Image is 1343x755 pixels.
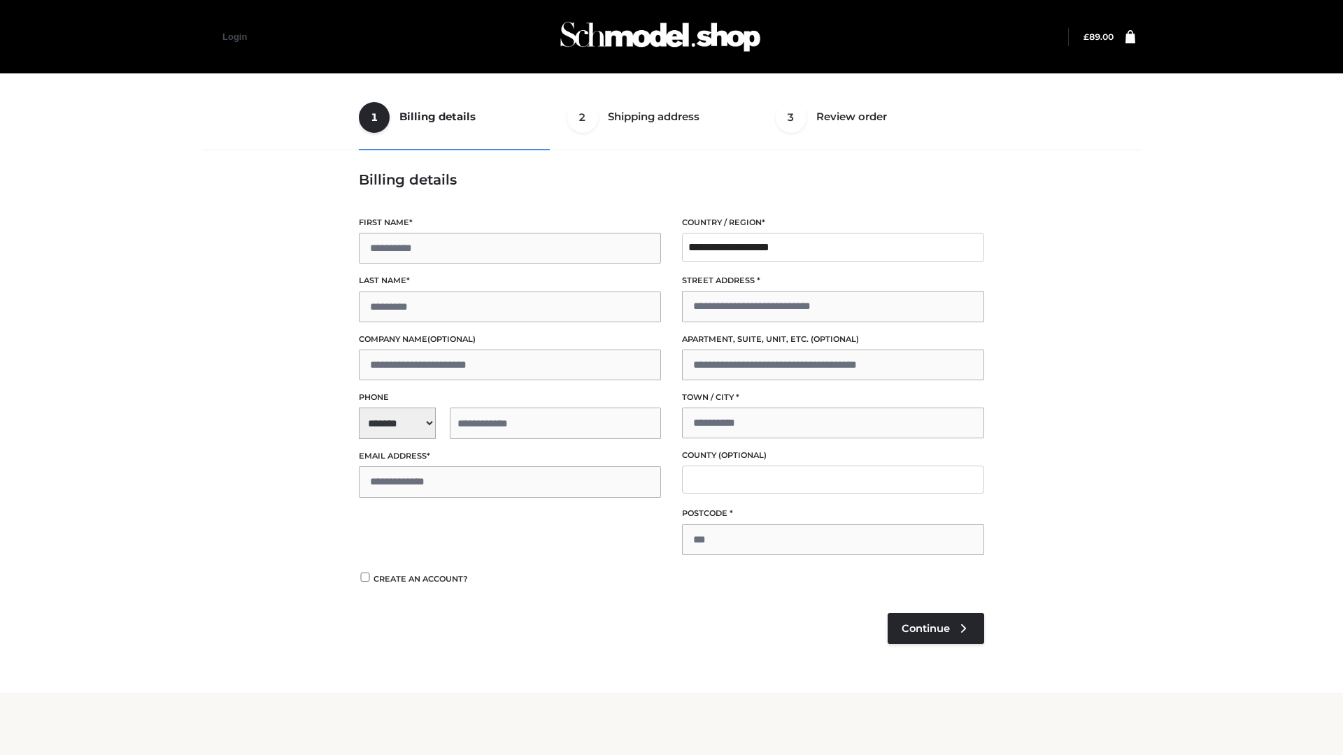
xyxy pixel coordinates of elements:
[682,274,984,287] label: Street address
[1083,31,1114,42] a: £89.00
[888,613,984,644] a: Continue
[682,507,984,520] label: Postcode
[902,622,950,635] span: Continue
[682,216,984,229] label: Country / Region
[222,31,247,42] a: Login
[359,450,661,463] label: Email address
[1083,31,1089,42] span: £
[359,333,661,346] label: Company name
[718,450,767,460] span: (optional)
[682,449,984,462] label: County
[1083,31,1114,42] bdi: 89.00
[359,171,984,188] h3: Billing details
[682,333,984,346] label: Apartment, suite, unit, etc.
[682,391,984,404] label: Town / City
[359,216,661,229] label: First name
[811,334,859,344] span: (optional)
[427,334,476,344] span: (optional)
[359,573,371,582] input: Create an account?
[359,274,661,287] label: Last name
[555,9,765,64] img: Schmodel Admin 964
[359,391,661,404] label: Phone
[374,574,468,584] span: Create an account?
